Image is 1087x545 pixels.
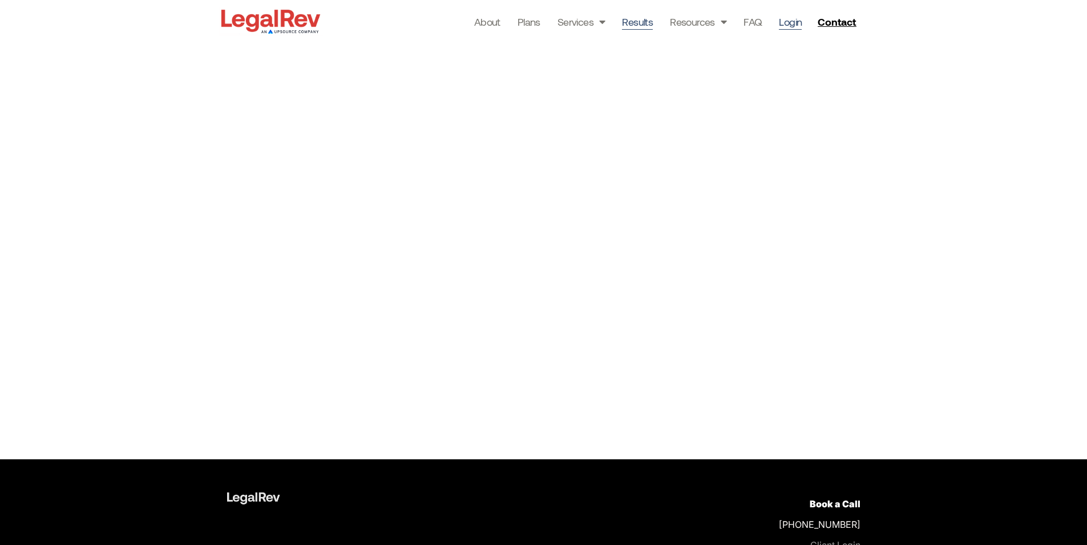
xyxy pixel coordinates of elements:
[743,14,762,30] a: FAQ
[557,14,605,30] a: Services
[670,14,726,30] a: Resources
[818,17,856,27] span: Contact
[474,14,500,30] a: About
[813,13,863,31] a: Contact
[810,498,860,510] a: Book a Call
[622,14,653,30] a: Results
[474,14,802,30] nav: Menu
[779,14,802,30] a: Login
[518,14,540,30] a: Plans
